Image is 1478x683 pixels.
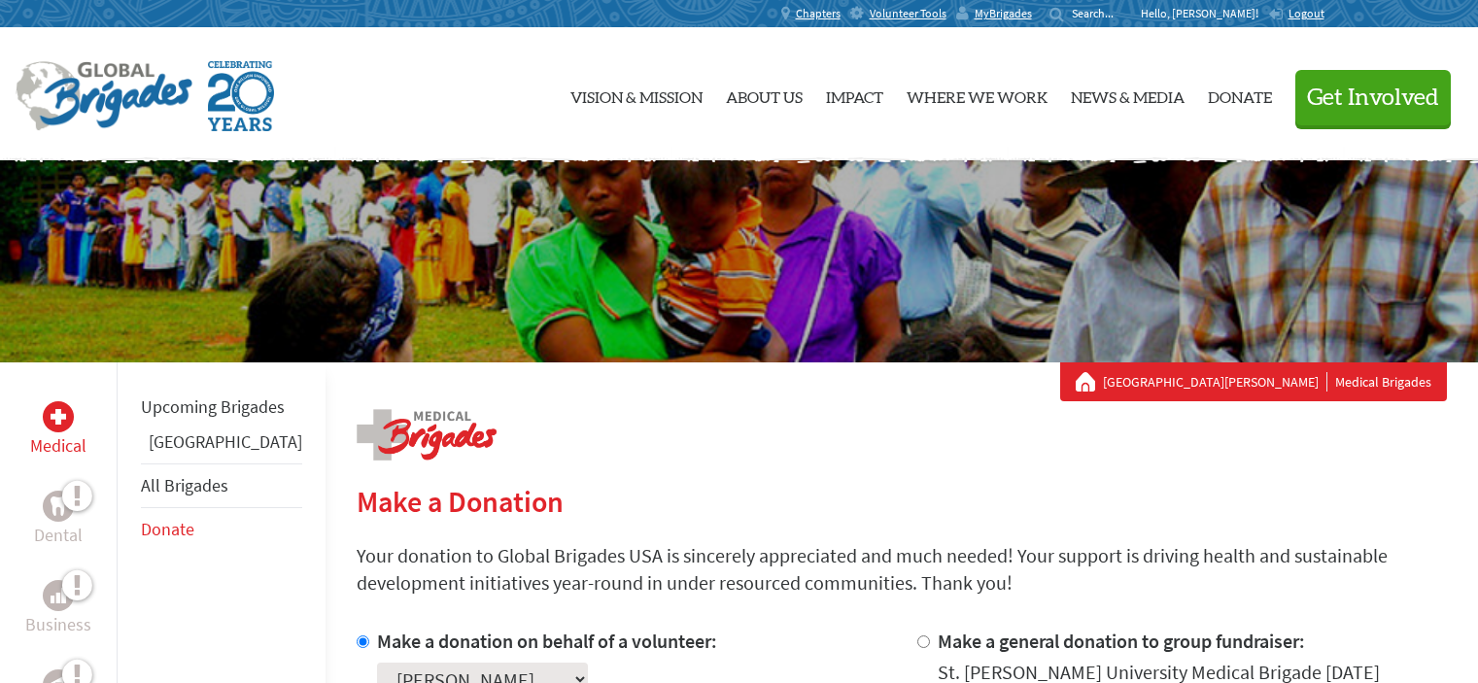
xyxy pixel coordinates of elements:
li: Upcoming Brigades [141,386,302,428]
p: Hello, [PERSON_NAME]! [1141,6,1268,21]
label: Make a general donation to group fundraiser: [938,629,1305,653]
div: Medical Brigades [1076,372,1431,392]
a: News & Media [1071,44,1185,145]
a: DentalDental [34,491,83,549]
img: Business [51,588,66,603]
img: Global Brigades Celebrating 20 Years [208,61,274,131]
a: All Brigades [141,474,228,496]
input: Search... [1072,6,1127,20]
a: Donate [1208,44,1272,145]
img: logo-medical.png [357,409,497,461]
a: Upcoming Brigades [141,395,285,418]
img: Medical [51,409,66,425]
h2: Make a Donation [357,484,1447,519]
div: Medical [43,401,74,432]
a: About Us [726,44,803,145]
a: Donate [141,518,194,540]
a: MedicalMedical [30,401,86,460]
div: Dental [43,491,74,522]
div: Business [43,580,74,611]
span: Chapters [796,6,841,21]
a: Impact [826,44,883,145]
a: [GEOGRAPHIC_DATA] [149,430,302,453]
li: Panama [141,428,302,463]
img: Dental [51,496,66,515]
a: Vision & Mission [570,44,703,145]
p: Dental [34,522,83,549]
a: BusinessBusiness [25,580,91,638]
span: Get Involved [1307,86,1439,110]
a: [GEOGRAPHIC_DATA][PERSON_NAME] [1103,372,1327,392]
a: Logout [1268,6,1324,21]
img: Global Brigades Logo [16,61,192,131]
p: Your donation to Global Brigades USA is sincerely appreciated and much needed! Your support is dr... [357,542,1447,597]
p: Business [25,611,91,638]
label: Make a donation on behalf of a volunteer: [377,629,717,653]
span: MyBrigades [975,6,1032,21]
span: Logout [1289,6,1324,20]
span: Volunteer Tools [870,6,946,21]
li: All Brigades [141,463,302,508]
p: Medical [30,432,86,460]
button: Get Involved [1295,70,1451,125]
li: Donate [141,508,302,551]
a: Where We Work [907,44,1048,145]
